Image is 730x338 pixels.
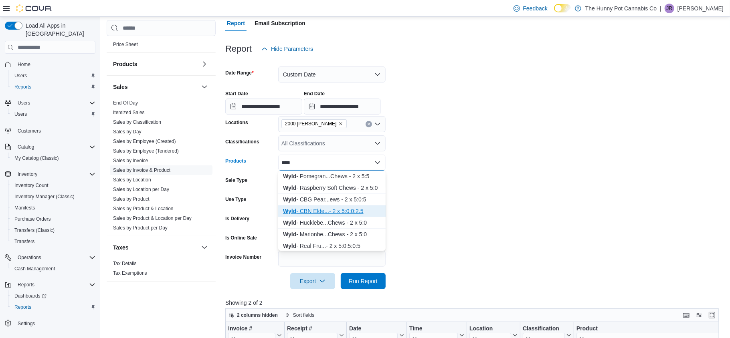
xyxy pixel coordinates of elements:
span: Inventory Count [14,182,49,189]
span: Export [295,273,330,289]
button: Inventory [2,169,99,180]
a: Users [11,71,30,80]
a: Dashboards [11,291,50,301]
label: Locations [225,119,248,126]
span: Sales by Employee (Tendered) [113,148,179,154]
span: Transfers [11,237,95,246]
button: Wyld - Huckleberry (Blueberry) Soft Chews - 2 x 5:0 [278,217,386,229]
div: Invoice # [228,325,275,333]
a: Sales by Product [113,196,150,202]
button: Settings [2,318,99,329]
span: Reports [14,84,31,90]
button: Sales [200,82,209,92]
span: Users [14,72,27,79]
label: Is Online Sale [225,235,257,241]
button: Purchase Orders [8,213,99,225]
span: Home [18,61,30,68]
span: Home [14,59,95,69]
a: Inventory Manager (Classic) [11,192,78,201]
button: Sort fields [282,310,317,320]
input: Press the down key to open a popover containing a calendar. [225,99,302,115]
span: Reports [14,280,95,290]
span: Sort fields [293,312,314,318]
button: Products [200,59,209,69]
div: - Raspberry Soft Chews - 2 x 5:0 [283,184,381,192]
span: Purchase Orders [11,214,95,224]
span: Reports [11,302,95,312]
button: Close list of options [374,159,381,166]
button: Customers [2,125,99,136]
a: My Catalog (Classic) [11,153,62,163]
div: Receipt # [287,325,338,333]
div: Jesse Redwood [665,4,674,13]
span: Catalog [18,144,34,150]
strong: Wyld [283,173,296,179]
span: Inventory [14,169,95,179]
a: End Of Day [113,100,138,106]
h3: Products [113,60,138,68]
span: Price Sheet [113,41,138,48]
span: Reports [14,304,31,310]
button: Users [2,97,99,109]
span: Tax Exemptions [113,270,147,276]
button: Catalog [14,142,37,152]
span: Manifests [14,205,35,211]
span: Settings [14,318,95,328]
a: Tax Exemptions [113,270,147,276]
div: Sales [107,98,216,236]
div: - Real Fru...- 2 x 5:0:5:0:5 [283,242,381,250]
input: Dark Mode [554,4,571,12]
button: Cash Management [8,263,99,274]
button: Inventory Count [8,180,99,191]
div: Classification [523,325,565,333]
button: Enter fullscreen [707,310,717,320]
button: Clear input [366,121,372,127]
label: Sale Type [225,177,247,183]
span: Settings [18,320,35,327]
p: | [660,4,661,13]
strong: Wyld [283,196,296,203]
span: Inventory Manager (Classic) [11,192,95,201]
span: Users [11,71,95,80]
span: Inventory [18,171,37,177]
p: The Hunny Pot Cannabis Co [585,4,657,13]
button: Keyboard shortcuts [681,310,691,320]
button: Reports [8,81,99,93]
button: Wyld - Raspberry Soft Chews - 2 x 5:0 [278,182,386,194]
a: Sales by Location [113,177,151,183]
span: Transfers (Classic) [14,227,55,233]
button: Wyld - Pomegranate 1:1 Soft Chews - 2 x 5:5 [278,171,386,182]
input: Press the down key to open a popover containing a calendar. [304,99,381,115]
button: Transfers (Classic) [8,225,99,236]
label: Date Range [225,70,254,76]
button: Manifests [8,202,99,213]
h3: Sales [113,83,128,91]
span: Tax Details [113,260,137,267]
span: Transfers (Classic) [11,225,95,235]
a: Sales by Product per Day [113,225,168,231]
a: Sales by Classification [113,119,161,125]
a: Reports [11,302,34,312]
div: Taxes [107,259,216,281]
span: Purchase Orders [14,216,51,222]
span: Users [18,100,30,106]
button: Run Report [341,273,386,289]
button: Users [14,98,33,108]
span: Reports [18,282,34,288]
a: Transfers [11,237,38,246]
span: Dashboards [11,291,95,301]
a: Sales by Location per Day [113,187,169,192]
a: Sales by Product & Location [113,206,174,211]
strong: Wyld [283,219,296,226]
span: My Catalog (Classic) [11,153,95,163]
a: Inventory Count [11,181,52,190]
a: Sales by Product & Location per Day [113,215,192,221]
a: Reports [11,82,34,92]
a: Customers [14,126,44,136]
button: Open list of options [374,121,381,127]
